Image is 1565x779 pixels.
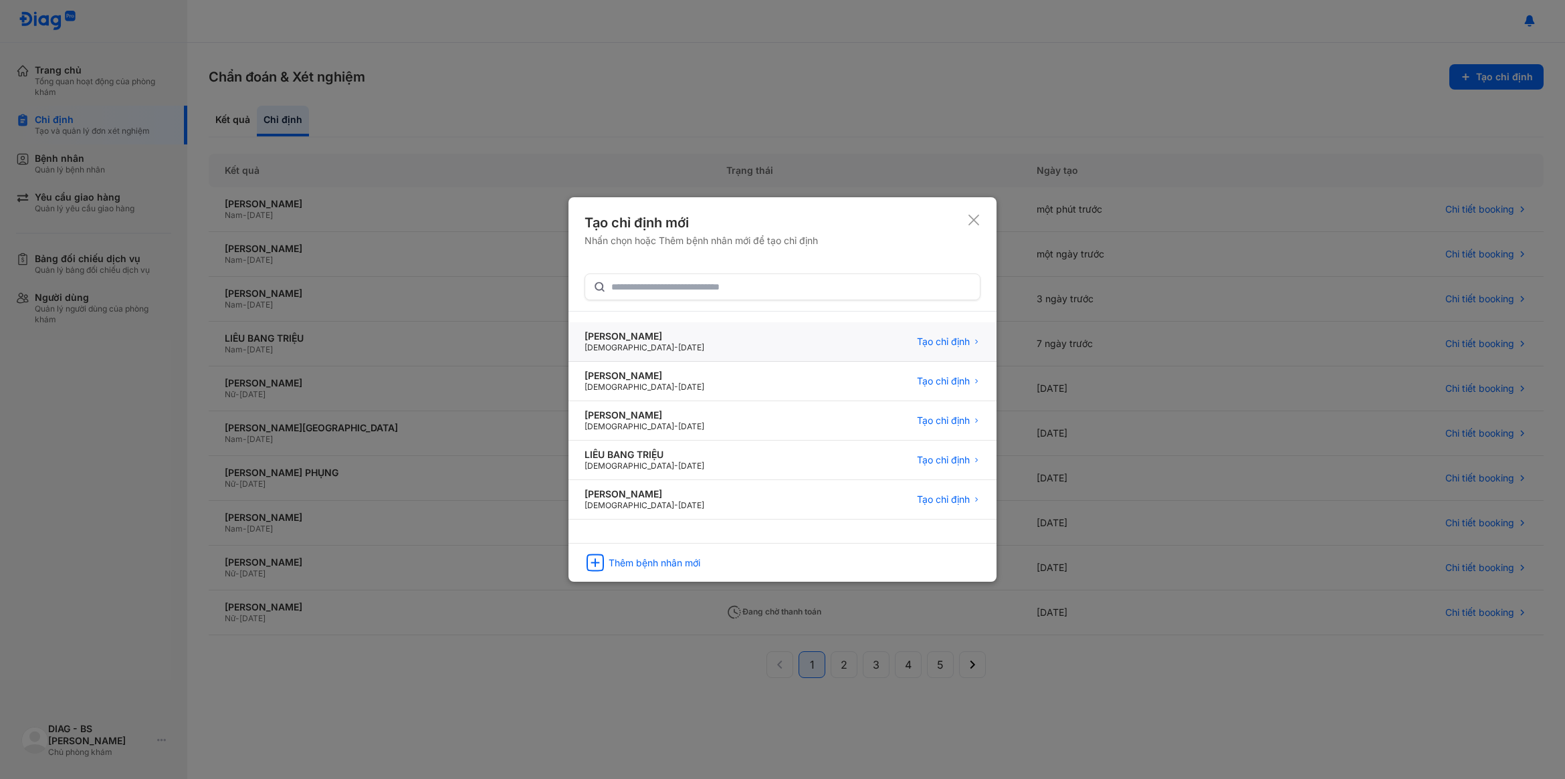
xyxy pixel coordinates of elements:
span: Tạo chỉ định [917,493,970,506]
div: [PERSON_NAME] [585,409,704,421]
span: [DEMOGRAPHIC_DATA] [585,421,674,431]
span: Tạo chỉ định [917,454,970,466]
span: [DATE] [678,500,704,510]
div: [PERSON_NAME] [585,370,704,382]
span: [DEMOGRAPHIC_DATA] [585,500,674,510]
div: LIÊU BANG TRIỆU [585,449,704,461]
div: Tạo chỉ định mới [585,213,818,232]
span: - [674,382,678,392]
span: - [674,500,678,510]
span: [DATE] [678,421,704,431]
span: - [674,461,678,471]
span: [DEMOGRAPHIC_DATA] [585,342,674,352]
span: [DEMOGRAPHIC_DATA] [585,382,674,392]
span: [DATE] [678,382,704,392]
span: - [674,421,678,431]
span: [DATE] [678,461,704,471]
div: Nhấn chọn hoặc Thêm bệnh nhân mới để tạo chỉ định [585,235,818,247]
span: Tạo chỉ định [917,375,970,387]
span: Tạo chỉ định [917,415,970,427]
span: [DATE] [678,342,704,352]
div: [PERSON_NAME] [585,330,704,342]
div: [PERSON_NAME] [585,488,704,500]
span: Tạo chỉ định [917,336,970,348]
span: [DEMOGRAPHIC_DATA] [585,461,674,471]
span: - [674,342,678,352]
div: Thêm bệnh nhân mới [609,557,700,569]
